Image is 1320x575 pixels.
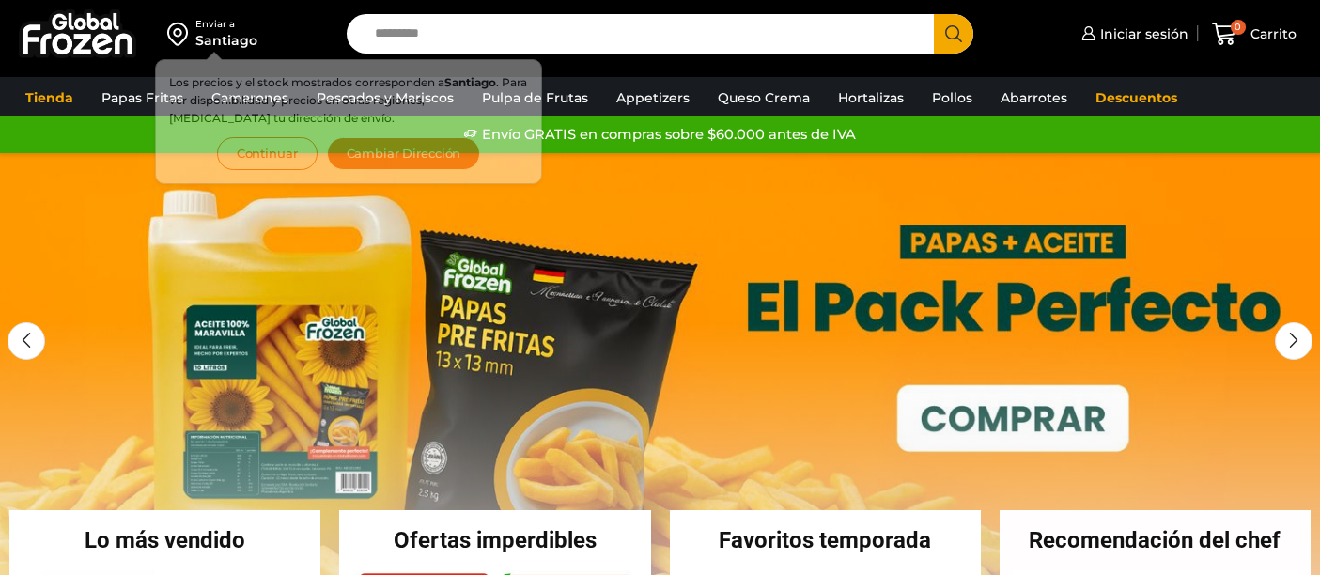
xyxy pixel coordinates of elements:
div: Enviar a [195,18,257,31]
span: 0 [1231,20,1246,35]
p: Los precios y el stock mostrados corresponden a . Para ver disponibilidad y precios en otras regi... [169,73,528,128]
h2: Lo más vendido [9,529,320,552]
h2: Favoritos temporada [670,529,981,552]
button: Cambiar Dirección [327,137,481,170]
span: Carrito [1246,24,1297,43]
a: Abarrotes [991,80,1077,116]
img: address-field-icon.svg [167,18,195,50]
button: Search button [934,14,973,54]
a: Pollos [923,80,982,116]
a: Descuentos [1086,80,1187,116]
a: 0 Carrito [1207,12,1301,56]
strong: Santiago [444,75,496,89]
a: Queso Crema [708,80,819,116]
a: Appetizers [607,80,699,116]
a: Tienda [16,80,83,116]
span: Iniciar sesión [1095,24,1188,43]
h2: Ofertas imperdibles [339,529,650,552]
button: Continuar [217,137,318,170]
a: Papas Fritas [92,80,193,116]
a: Hortalizas [829,80,913,116]
h2: Recomendación del chef [1000,529,1311,552]
a: Iniciar sesión [1077,15,1188,53]
div: Santiago [195,31,257,50]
